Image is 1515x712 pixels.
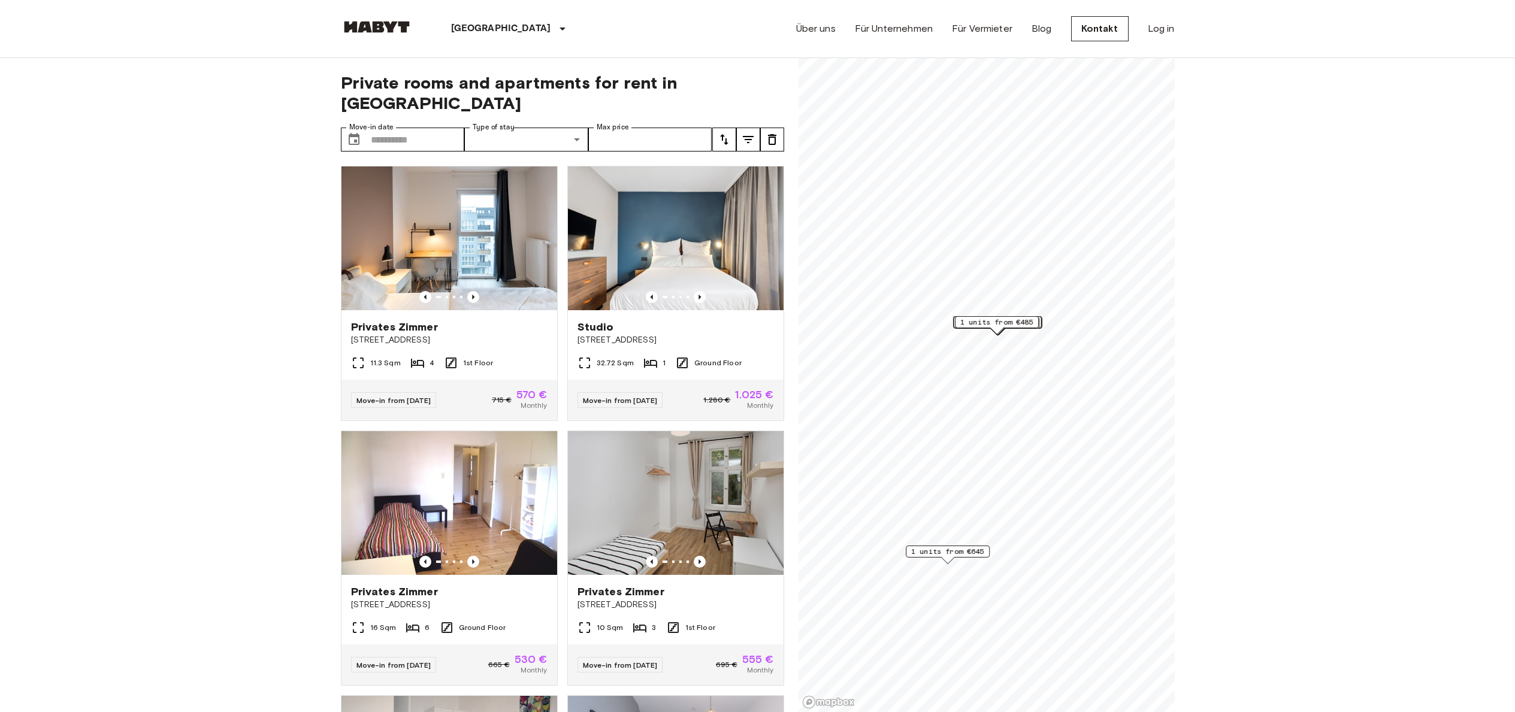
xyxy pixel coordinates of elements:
[351,584,438,599] span: Privates Zimmer
[685,622,715,633] span: 1st Floor
[567,431,784,686] a: Marketing picture of unit DE-01-233-02MPrevious imagePrevious imagePrivates Zimmer[STREET_ADDRESS...
[597,357,634,368] span: 32.72 Sqm
[955,317,1039,335] div: Map marker
[597,622,624,633] span: 10 Sqm
[568,431,784,575] img: Marketing picture of unit DE-01-233-02M
[521,665,547,675] span: Monthly
[703,395,730,405] span: 1.280 €
[341,431,558,686] a: Marketing picture of unit DE-01-029-04MPrevious imagePrevious imagePrivates Zimmer[STREET_ADDRESS...
[954,316,1042,335] div: Map marker
[577,334,774,346] span: [STREET_ADDRESS]
[577,320,614,334] span: Studio
[597,122,629,132] label: Max price
[646,556,658,568] button: Previous image
[341,166,558,421] a: Marketing picture of unit DE-01-12-003-01QPrevious imagePrevious imagePrivates Zimmer[STREET_ADDR...
[742,654,774,665] span: 555 €
[955,316,1039,335] div: Map marker
[1148,22,1175,36] a: Log in
[760,128,784,152] button: tune
[419,556,431,568] button: Previous image
[351,334,548,346] span: [STREET_ADDRESS]
[694,357,742,368] span: Ground Floor
[712,128,736,152] button: tune
[694,291,706,303] button: Previous image
[430,357,434,368] span: 4
[663,357,666,368] span: 1
[960,317,1033,328] span: 1 units from €485
[341,72,784,113] span: Private rooms and apartments for rent in [GEOGRAPHIC_DATA]
[521,400,547,411] span: Monthly
[735,389,773,400] span: 1.025 €
[341,431,557,575] img: Marketing picture of unit DE-01-029-04M
[577,599,774,611] span: [STREET_ADDRESS]
[515,654,548,665] span: 530 €
[1071,16,1129,41] a: Kontakt
[351,599,548,611] span: [STREET_ADDRESS]
[855,22,933,36] a: Für Unternehmen
[425,622,430,633] span: 6
[583,661,658,669] span: Move-in from [DATE]
[736,128,760,152] button: tune
[568,166,784,310] img: Marketing picture of unit DE-01-481-006-01
[952,22,1012,36] a: Für Vermieter
[351,320,438,334] span: Privates Zimmer
[451,22,551,36] p: [GEOGRAPHIC_DATA]
[463,357,493,368] span: 1st Floor
[1032,22,1052,36] a: Blog
[567,166,784,421] a: Marketing picture of unit DE-01-481-006-01Previous imagePrevious imageStudio[STREET_ADDRESS]32.72...
[492,395,512,405] span: 715 €
[488,659,510,670] span: 665 €
[473,122,515,132] label: Type of stay
[516,389,548,400] span: 570 €
[467,556,479,568] button: Previous image
[716,659,737,670] span: 695 €
[646,291,658,303] button: Previous image
[953,316,1041,335] div: Map marker
[583,396,658,405] span: Move-in from [DATE]
[747,400,773,411] span: Monthly
[954,317,1042,335] div: Map marker
[694,556,706,568] button: Previous image
[652,622,656,633] span: 3
[341,21,413,33] img: Habyt
[906,546,990,564] div: Map marker
[467,291,479,303] button: Previous image
[356,396,431,405] span: Move-in from [DATE]
[370,357,401,368] span: 11.3 Sqm
[802,695,855,709] a: Mapbox logo
[577,584,664,599] span: Privates Zimmer
[341,166,557,310] img: Marketing picture of unit DE-01-12-003-01Q
[356,661,431,669] span: Move-in from [DATE]
[342,128,366,152] button: Choose date
[419,291,431,303] button: Previous image
[370,622,397,633] span: 16 Sqm
[747,665,773,675] span: Monthly
[459,622,506,633] span: Ground Floor
[796,22,836,36] a: Über uns
[911,546,984,557] span: 1 units from €645
[349,122,394,132] label: Move-in date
